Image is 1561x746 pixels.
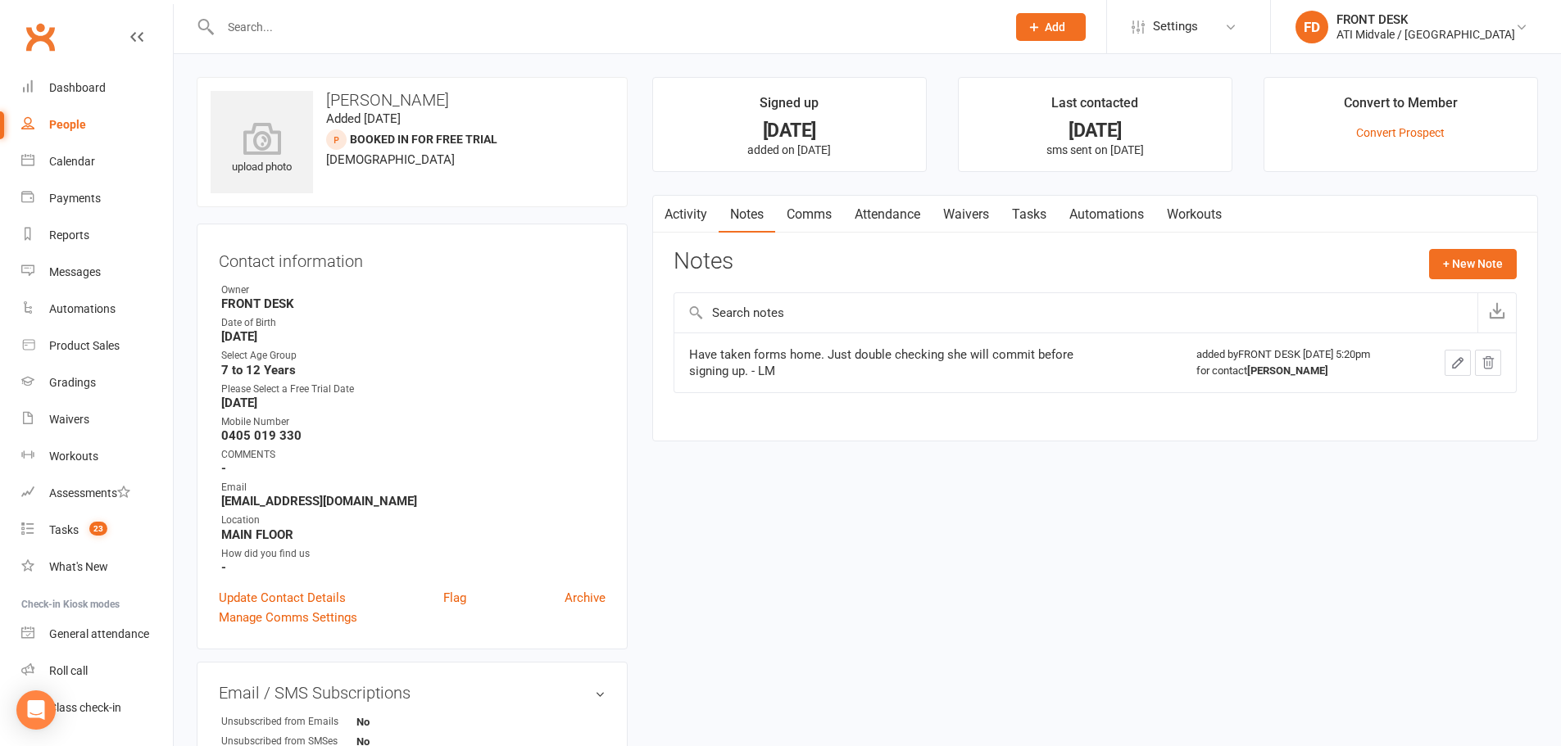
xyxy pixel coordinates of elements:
span: Add [1045,20,1065,34]
div: Have taken forms home. Just double checking she will commit before signing up. - LM [689,346,1099,379]
a: Messages [21,254,173,291]
span: Settings [1153,8,1198,45]
button: Add [1016,13,1086,41]
h3: Email / SMS Subscriptions [219,684,606,702]
a: Activity [653,196,719,233]
div: Last contacted [1051,93,1138,122]
div: Calendar [49,155,95,168]
a: Attendance [843,196,932,233]
div: Open Intercom Messenger [16,690,56,730]
div: Date of Birth [221,315,606,331]
p: added on [DATE] [668,143,911,156]
div: Select Age Group [221,348,606,364]
div: FD [1296,11,1328,43]
a: Flag [443,588,466,608]
strong: [PERSON_NAME] [1247,364,1328,377]
h3: [PERSON_NAME] [211,91,614,109]
h3: Contact information [219,246,606,270]
div: COMMENTS [221,447,606,463]
a: Waivers [932,196,1001,233]
strong: MAIN FLOOR [221,527,606,542]
strong: [EMAIL_ADDRESS][DOMAIN_NAME] [221,494,606,509]
div: Convert to Member [1344,93,1458,122]
div: Roll call [49,664,88,677]
div: Mobile Number [221,414,606,430]
strong: [DATE] [221,396,606,410]
a: Workouts [21,438,173,475]
div: Messages [49,265,101,278]
a: Clubworx [20,16,61,57]
a: Manage Comms Settings [219,608,357,627]
strong: - [221,461,606,476]
strong: FRONT DESK [221,296,606,311]
input: Search... [216,16,995,38]
div: Payments [49,192,101,205]
a: Tasks 23 [21,512,173,549]
div: People [49,118,86,131]
div: [DATE] [668,122,911,139]
a: Payments [21,180,173,217]
div: upload photo [211,122,313,176]
a: Automations [1058,196,1155,233]
div: FRONT DESK [1336,12,1515,27]
div: Reports [49,228,89,242]
div: Signed up [760,93,819,122]
a: What's New [21,549,173,585]
a: Class kiosk mode [21,689,173,726]
div: added by FRONT DESK [DATE] 5:20pm [1196,346,1402,379]
button: + New Note [1429,249,1517,278]
div: Location [221,513,606,528]
span: [DEMOGRAPHIC_DATA] [326,152,455,167]
div: How did you find us [221,546,606,562]
a: Gradings [21,364,173,401]
a: Calendar [21,143,173,180]
a: Notes [719,196,775,233]
div: Class check-in [49,701,121,714]
strong: [DATE] [221,329,606,344]
div: Product Sales [49,339,120,352]
a: Product Sales [21,328,173,364]
div: Unsubscribed from Emails [221,714,356,730]
strong: 7 to 12 Years [221,363,606,378]
a: Reports [21,217,173,254]
strong: 0405 019 330 [221,428,606,443]
a: Roll call [21,653,173,689]
div: ATI Midvale / [GEOGRAPHIC_DATA] [1336,27,1515,42]
a: Waivers [21,401,173,438]
p: sms sent on [DATE] [973,143,1217,156]
div: What's New [49,560,108,573]
a: Convert Prospect [1356,126,1445,139]
a: Workouts [1155,196,1233,233]
div: Automations [49,302,116,315]
a: General attendance kiosk mode [21,616,173,653]
a: People [21,106,173,143]
span: BOOKED IN FOR FREE TRIAL [350,133,497,146]
div: Please Select a Free Trial Date [221,382,606,397]
div: Dashboard [49,81,106,94]
div: Workouts [49,450,98,463]
div: for contact [1196,363,1402,379]
a: Assessments [21,475,173,512]
span: 23 [89,522,107,536]
div: Email [221,480,606,495]
a: Update Contact Details [219,588,346,608]
a: Archive [565,588,606,608]
a: Automations [21,291,173,328]
h3: Notes [674,249,733,278]
a: Dashboard [21,70,173,106]
div: Assessments [49,486,130,500]
time: Added [DATE] [326,111,401,126]
strong: - [221,560,606,575]
a: Comms [775,196,843,233]
div: Tasks [49,523,79,536]
div: General attendance [49,627,149,640]
div: [DATE] [973,122,1217,139]
input: Search notes [674,293,1477,332]
div: Gradings [49,376,96,389]
strong: No [356,716,451,728]
div: Waivers [49,413,89,426]
a: Tasks [1001,196,1058,233]
div: Owner [221,283,606,298]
